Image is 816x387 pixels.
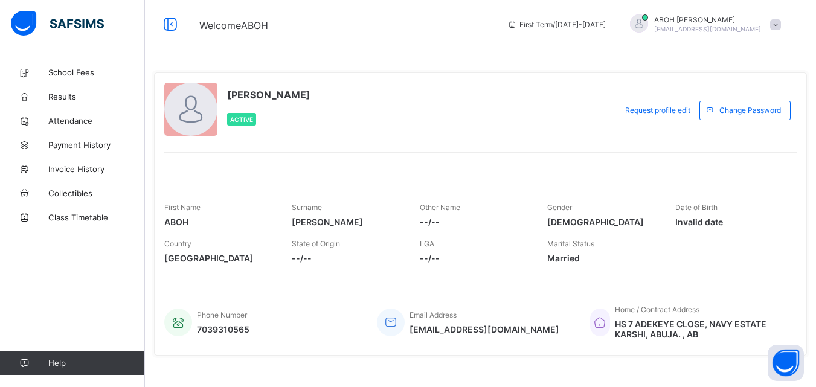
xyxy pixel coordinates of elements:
button: Open asap [768,345,804,381]
span: ABOH [PERSON_NAME] [654,15,761,24]
span: Phone Number [197,310,247,319]
span: State of Origin [292,239,340,248]
span: Invalid date [675,217,785,227]
span: Collectibles [48,188,145,198]
span: session/term information [507,20,606,29]
span: Gender [547,203,572,212]
span: 7039310565 [197,324,249,334]
span: HS 7 ADEKEYE CLOSE, NAVY ESTATE KARSHI, ABUJA. , AB [615,319,785,339]
span: School Fees [48,68,145,77]
span: Country [164,239,191,248]
span: Invoice History [48,164,145,174]
img: safsims [11,11,104,36]
span: Marital Status [547,239,594,248]
span: Surname [292,203,322,212]
span: Payment History [48,140,145,150]
span: Attendance [48,116,145,126]
span: Help [48,358,144,368]
span: [GEOGRAPHIC_DATA] [164,253,274,263]
div: ABOHDENIS [618,14,787,34]
span: --/-- [420,217,529,227]
span: Email Address [410,310,457,319]
span: [DEMOGRAPHIC_DATA] [547,217,657,227]
span: ABOH [164,217,274,227]
span: [EMAIL_ADDRESS][DOMAIN_NAME] [410,324,559,334]
span: [EMAIL_ADDRESS][DOMAIN_NAME] [654,25,761,33]
span: Welcome ABOH [199,19,268,31]
span: First Name [164,203,201,212]
span: --/-- [292,253,401,263]
span: Other Name [420,203,460,212]
span: Married [547,253,657,263]
span: Request profile edit [625,106,690,115]
span: LGA [420,239,434,248]
span: Change Password [719,106,781,115]
span: Active [230,116,253,123]
span: Home / Contract Address [615,305,699,314]
span: Class Timetable [48,213,145,222]
span: [PERSON_NAME] [227,89,310,101]
span: [PERSON_NAME] [292,217,401,227]
span: Results [48,92,145,101]
span: --/-- [420,253,529,263]
span: Date of Birth [675,203,718,212]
